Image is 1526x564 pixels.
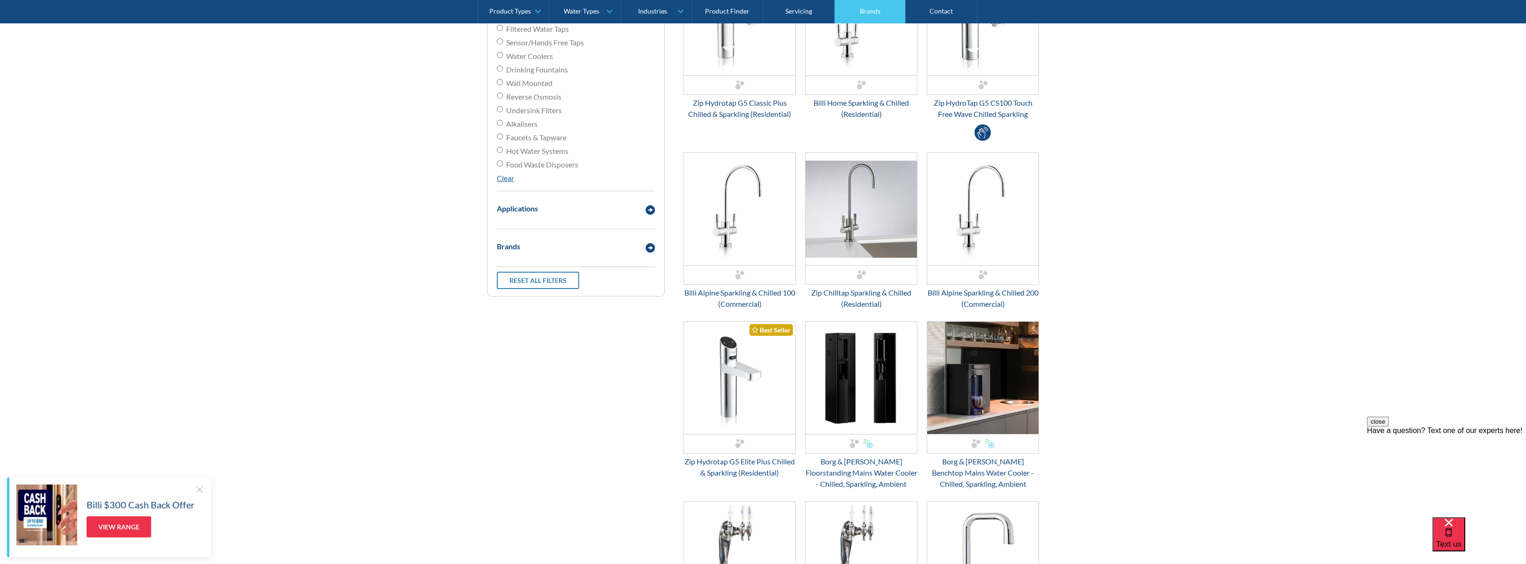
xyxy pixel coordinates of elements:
div: Borg & [PERSON_NAME] Benchtop Mains Water Cooler - Chilled, Sparkling, Ambient [927,456,1039,490]
a: Borg & Overstrom Floorstanding Mains Water Cooler - Chilled, Sparkling, AmbientBorg & [PERSON_NAM... [805,321,917,490]
div: Zip Hydrotap G5 Elite Plus Chilled & Sparkling (Residential) [683,456,796,478]
a: Zip Chilltap Sparkling & Chilled (Residential)Zip Chilltap Sparkling & Chilled (Residential) [805,152,917,310]
img: Billi $300 Cash Back Offer [16,484,77,545]
img: Borg & Overstrom Benchtop Mains Water Cooler - Chilled, Sparkling, Ambient [927,322,1039,434]
div: Zip Hydrotap G5 Classic Plus Chilled & Sparkling (Residential) [683,97,796,120]
div: Billi Alpine Sparkling & Chilled 200 (Commercial) [927,287,1039,310]
a: Reset all filters [497,272,579,289]
span: Alkalisers [506,118,538,130]
iframe: podium webchat widget prompt [1367,417,1526,529]
span: Hot Water Systems [506,145,568,157]
img: Borg & Overstrom Floorstanding Mains Water Cooler - Chilled, Sparkling, Ambient [806,322,917,434]
span: Filtered Water Taps [506,23,569,35]
span: Reverse Osmosis [506,91,561,102]
input: Alkalisers [497,120,503,126]
input: Drinking Fountains [497,65,503,72]
img: Zip Chilltap Sparkling & Chilled (Residential) [806,153,917,265]
img: Zip Hydrotap G5 Elite Plus Chilled & Sparkling (Residential) [684,322,795,434]
h5: Billi $300 Cash Back Offer [87,498,195,512]
span: Faucets & Tapware [506,132,567,143]
input: Reverse Osmosis [497,93,503,99]
img: Billi Alpine Sparkling & Chilled 100 (Commercial) [684,153,795,265]
div: Zip Chilltap Sparkling & Chilled (Residential) [805,287,917,310]
img: Billi Alpine Sparkling & Chilled 200 (Commercial) [927,153,1039,265]
span: Water Coolers [506,51,553,62]
div: Water Types [564,7,599,15]
input: Faucets & Tapware [497,133,503,139]
div: Best Seller [749,324,793,336]
a: Borg & Overstrom Benchtop Mains Water Cooler - Chilled, Sparkling, AmbientBorg & [PERSON_NAME] Be... [927,321,1039,490]
div: Industries [638,7,667,15]
a: View Range [87,516,151,537]
input: Sensor/Hands Free Taps [497,38,503,44]
iframe: podium webchat widget bubble [1432,517,1526,564]
a: Clear [497,174,514,182]
div: Billi Alpine Sparkling & Chilled 100 (Commercial) [683,287,796,310]
div: Borg & [PERSON_NAME] Floorstanding Mains Water Cooler - Chilled, Sparkling, Ambient [805,456,917,490]
a: Billi Alpine Sparkling & Chilled 200 (Commercial)Billi Alpine Sparkling & Chilled 200 (Commercial) [927,152,1039,310]
input: Food Waste Disposers [497,160,503,166]
span: Food Waste Disposers [506,159,578,170]
a: Billi Alpine Sparkling & Chilled 100 (Commercial)Billi Alpine Sparkling & Chilled 100 (Commercial) [683,152,796,310]
a: Zip Hydrotap G5 Elite Plus Chilled & Sparkling (Residential)Best SellerZip Hydrotap G5 Elite Plus... [683,321,796,478]
div: Billi Home Sparkling & Chilled (Residential) [805,97,917,120]
span: Drinking Fountains [506,64,568,75]
span: Wall Mounted [506,78,552,89]
input: Filtered Water Taps [497,25,503,31]
div: Brands [497,241,520,252]
div: Product Types [489,7,531,15]
span: Undersink Filters [506,105,562,116]
span: Sensor/Hands Free Taps [506,37,584,48]
input: Hot Water Systems [497,147,503,153]
input: Undersink Filters [497,106,503,112]
input: Wall Mounted [497,79,503,85]
div: Applications [497,203,538,214]
div: Zip HydroTap G5 CS100 Touch Free Wave Chilled Sparkling [927,97,1039,120]
input: Water Coolers [497,52,503,58]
